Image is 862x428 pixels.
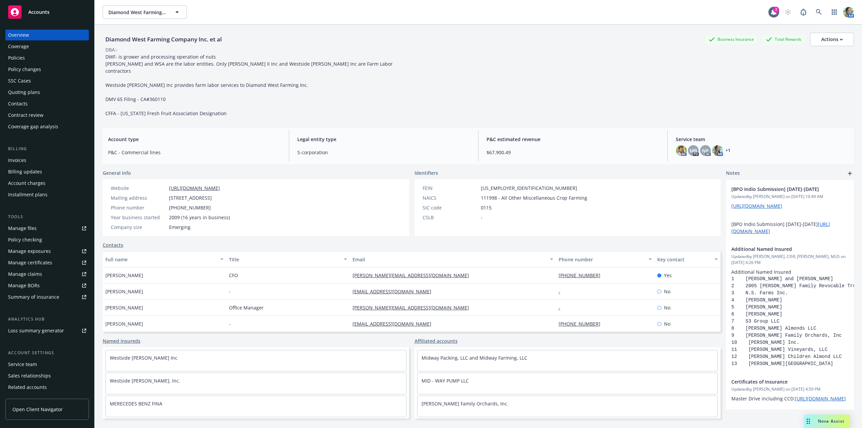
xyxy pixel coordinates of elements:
button: Title [226,251,350,267]
a: [PERSON_NAME][EMAIL_ADDRESS][DOMAIN_NAME] [353,304,474,311]
div: Analytics hub [5,316,89,323]
div: Manage exposures [8,246,51,257]
img: photo [712,145,723,156]
a: add [846,169,854,177]
a: MERECEDES BENZ FINA [110,400,162,407]
span: Identifiers [415,169,438,176]
a: Affiliated accounts [415,337,458,344]
a: Sales relationships [5,370,89,381]
div: Mailing address [111,194,166,201]
a: Policies [5,53,89,63]
span: [PERSON_NAME] [105,288,143,295]
span: Account type [108,136,281,143]
a: Account charges [5,178,89,189]
div: Company size [111,224,166,231]
span: Diamond West Farming Company Inc. et al [108,9,167,16]
a: Search [812,5,826,19]
div: Email [353,256,546,263]
span: [STREET_ADDRESS] [169,194,212,201]
div: Policy changes [8,64,41,75]
div: Account charges [8,178,45,189]
div: Full name [105,256,216,263]
a: Accounts [5,3,89,22]
a: [PHONE_NUMBER] [559,321,606,327]
span: $67,900.49 [487,149,659,156]
span: [US_EMPLOYER_IDENTIFICATION_NUMBER] [481,185,577,192]
span: [PERSON_NAME] [105,272,143,279]
p: [BPO Indio Submission] [DATE]-[DATE] [731,221,849,235]
div: Sales relationships [8,370,51,381]
div: Diamond West Farming Company Inc. et al [103,35,225,44]
span: NP [702,147,709,154]
span: No [664,288,670,295]
a: [PERSON_NAME][EMAIL_ADDRESS][DOMAIN_NAME] [353,272,474,278]
span: Office Manager [229,304,264,311]
a: Overview [5,30,89,40]
a: Summary of insurance [5,292,89,302]
div: NAICS [423,194,478,201]
a: Report a Bug [797,5,810,19]
div: Tools [5,213,89,220]
div: Manage claims [8,269,42,279]
div: FEIN [423,185,478,192]
a: Manage exposures [5,246,89,257]
button: Full name [103,251,226,267]
div: Manage certificates [8,257,52,268]
div: Account settings [5,350,89,356]
div: Contacts [8,98,28,109]
span: - [481,214,483,221]
a: Westside [PERSON_NAME], Inc. [110,377,180,384]
span: MB [690,147,697,154]
a: [URL][DOMAIN_NAME] [169,185,220,191]
span: [PERSON_NAME] [105,320,143,327]
a: Coverage gap analysis [5,121,89,132]
span: S-corporation [297,149,470,156]
a: Policy changes [5,64,89,75]
span: CFO [229,272,238,279]
a: [URL][DOMAIN_NAME] [795,395,846,402]
div: Total Rewards [763,35,805,43]
a: Service team [5,359,89,370]
a: [EMAIL_ADDRESS][DOMAIN_NAME] [353,288,437,295]
button: Key contact [655,251,721,267]
a: Manage certificates [5,257,89,268]
a: Loss summary generator [5,325,89,336]
span: Updated by [PERSON_NAME], CISR, [PERSON_NAME], MLIS on [DATE] 4:26 PM [731,254,849,266]
div: SSC Cases [8,75,31,86]
span: - [229,320,231,327]
div: [BPO Indio Submission] [DATE]-[DATE]Updatedby [PERSON_NAME] on [DATE] 10:49 AM[URL][DOMAIN_NAME] ... [726,180,854,240]
button: Phone number [556,251,655,267]
span: No [664,320,670,327]
span: P&C estimated revenue [487,136,659,143]
div: CSLB [423,214,478,221]
a: Switch app [828,5,841,19]
span: Nova Assist [818,418,844,424]
a: Named insureds [103,337,140,344]
a: MID - WAY PUMP LLC [422,377,469,384]
span: Yes [664,272,672,279]
span: [PERSON_NAME] [105,304,143,311]
span: [BPO Indio Submission] [DATE]-[DATE] [731,186,831,193]
div: Title [229,256,340,263]
button: Nova Assist [804,415,850,428]
div: Policy checking [8,234,42,245]
div: Coverage gap analysis [8,121,58,132]
a: Contacts [5,98,89,109]
span: General info [103,169,131,176]
a: Contacts [103,241,123,249]
div: Billing updates [8,166,42,177]
div: Service team [8,359,37,370]
div: Installment plans [8,189,47,200]
a: - [559,288,566,295]
div: Phone number [111,204,166,211]
div: Business Insurance [705,35,757,43]
a: Manage files [5,223,89,234]
a: SSC Cases [5,75,89,86]
a: Start snowing [781,5,795,19]
span: Additional Named Insured [731,245,831,253]
div: Year business started [111,214,166,221]
div: 7 [773,7,779,13]
span: Open Client Navigator [12,406,63,413]
div: Drag to move [804,415,813,428]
